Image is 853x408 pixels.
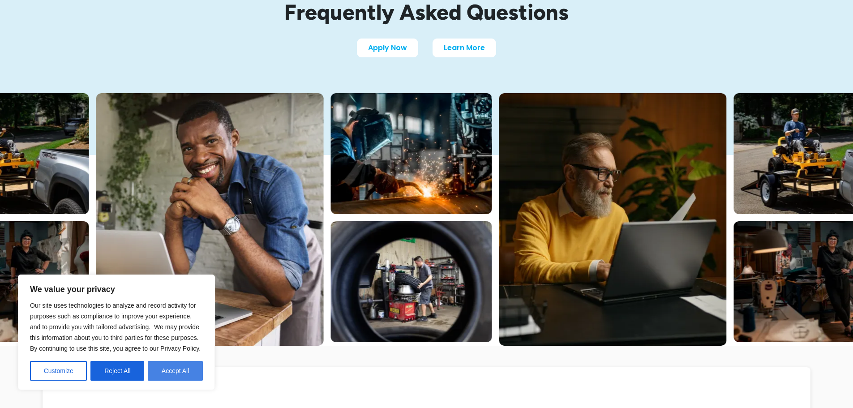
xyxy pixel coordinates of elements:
[331,221,492,342] img: A man fitting a new tire on a rim
[331,93,492,214] img: A welder in a large mask working on a large pipe
[357,39,418,57] a: Apply Now
[30,361,87,381] button: Customize
[30,302,201,352] span: Our site uses technologies to analyze and record activity for purposes such as compliance to impr...
[148,361,203,381] button: Accept All
[499,93,727,346] img: Bearded man in yellow sweter typing on his laptop while sitting at his desk
[216,0,637,24] h1: Frequently Asked Questions
[18,275,215,390] div: We value your privacy
[30,284,203,295] p: We value your privacy
[96,93,324,346] img: A smiling man in a blue shirt and apron leaning over a table with a laptop
[90,361,144,381] button: Reject All
[433,39,496,57] a: Learn More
